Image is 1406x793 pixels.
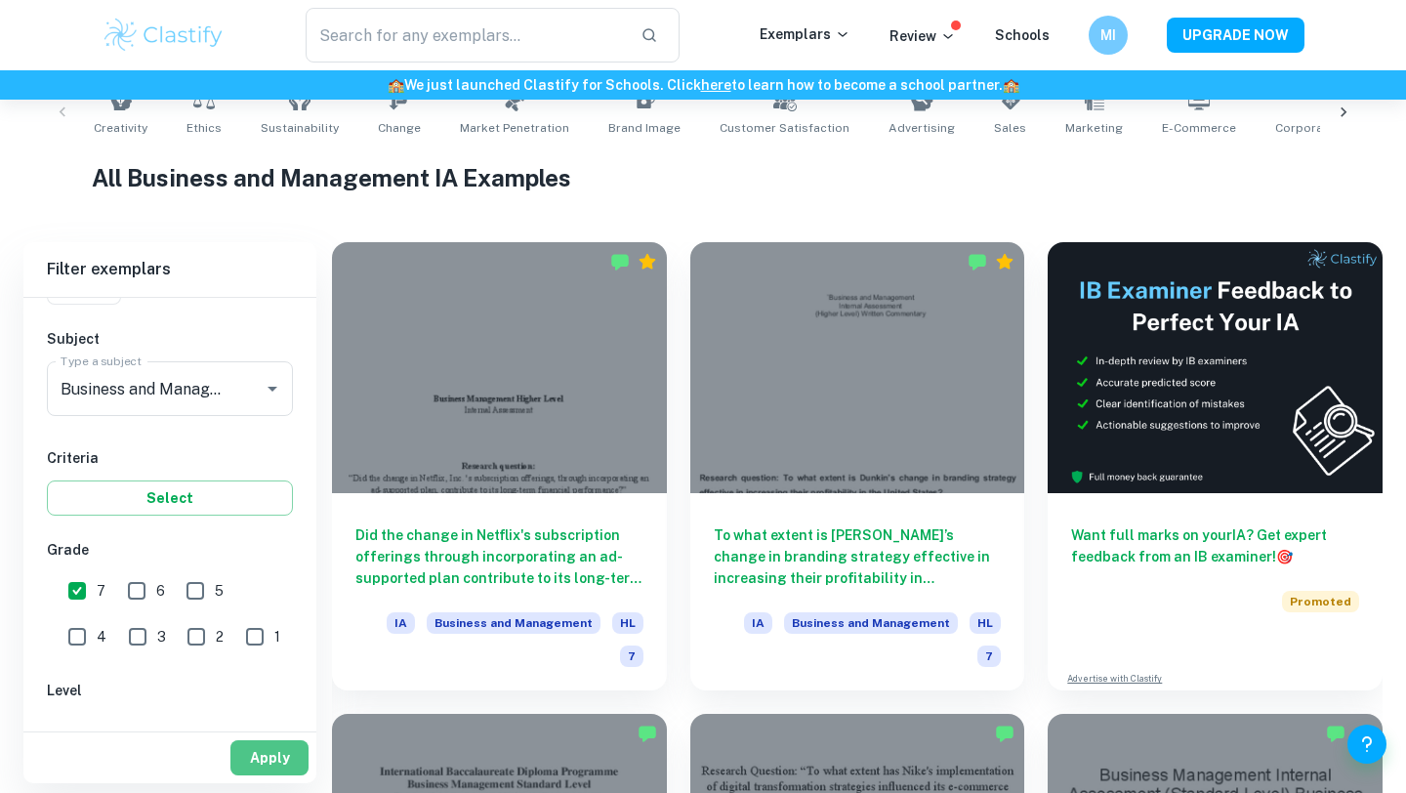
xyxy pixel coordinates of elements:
span: HL [970,612,1001,634]
p: Review [889,25,956,47]
span: Business and Management [784,612,958,634]
h1: All Business and Management IA Examples [92,160,1315,195]
h6: Filter exemplars [23,242,316,297]
h6: We just launched Clastify for Schools. Click to learn how to become a school partner. [4,74,1402,96]
div: Premium [1353,724,1373,743]
span: E-commerce [1162,119,1236,137]
button: MI [1089,16,1128,55]
h6: To what extent is [PERSON_NAME]’s change in branding strategy effective in increasing their profi... [714,524,1002,589]
a: here [701,77,731,93]
h6: Criteria [47,447,293,469]
div: Premium [995,252,1014,271]
span: Sustainability [261,119,339,137]
input: Search for any exemplars... [306,8,625,63]
span: 1 [274,626,280,647]
span: Ethics [186,119,222,137]
span: 4 [97,626,106,647]
a: Did the change in Netflix's subscription offerings through incorporating an ad-supported plan con... [332,242,667,690]
span: 6 [156,580,165,602]
div: Premium [638,252,657,271]
span: Advertising [889,119,955,137]
img: Marked [610,252,630,271]
span: Customer Satisfaction [720,119,849,137]
button: Select [47,480,293,516]
span: Brand Image [608,119,681,137]
button: Open [259,375,286,402]
button: Apply [230,740,309,775]
span: HL [99,723,117,744]
span: HL [612,612,643,634]
span: Corporate Profitability [1275,119,1405,137]
span: Promoted [1282,591,1359,612]
button: UPGRADE NOW [1167,18,1304,53]
img: Marked [1326,724,1345,743]
span: 7 [977,646,1001,667]
label: Type a subject [61,353,142,369]
h6: Subject [47,328,293,350]
button: Help and Feedback [1347,725,1386,764]
span: IA [744,612,772,634]
span: 5 [215,580,224,602]
img: Marked [968,252,987,271]
span: Market Penetration [460,119,569,137]
span: 3 [157,626,166,647]
p: Exemplars [760,23,850,45]
img: Clastify logo [102,16,226,55]
h6: Want full marks on your IA ? Get expert feedback from an IB examiner! [1071,524,1359,567]
span: 🏫 [388,77,404,93]
span: Change [378,119,421,137]
a: Schools [995,27,1050,43]
span: Sales [994,119,1026,137]
h6: Grade [47,539,293,561]
img: Marked [995,724,1014,743]
span: IA [387,612,415,634]
span: SL [169,723,186,744]
span: 7 [97,580,105,602]
span: Marketing [1065,119,1123,137]
span: 2 [216,626,224,647]
h6: Level [47,680,293,701]
span: Business and Management [427,612,600,634]
img: Thumbnail [1048,242,1383,493]
span: 🏫 [1003,77,1019,93]
img: Marked [638,724,657,743]
h6: MI [1097,24,1120,46]
a: Advertise with Clastify [1067,672,1162,686]
h6: Did the change in Netflix's subscription offerings through incorporating an ad-supported plan con... [355,524,643,589]
span: Creativity [94,119,147,137]
span: 🎯 [1276,549,1293,564]
a: To what extent is [PERSON_NAME]’s change in branding strategy effective in increasing their profi... [690,242,1025,690]
a: Want full marks on yourIA? Get expert feedback from an IB examiner!PromotedAdvertise with Clastify [1048,242,1383,690]
span: 7 [620,646,643,667]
